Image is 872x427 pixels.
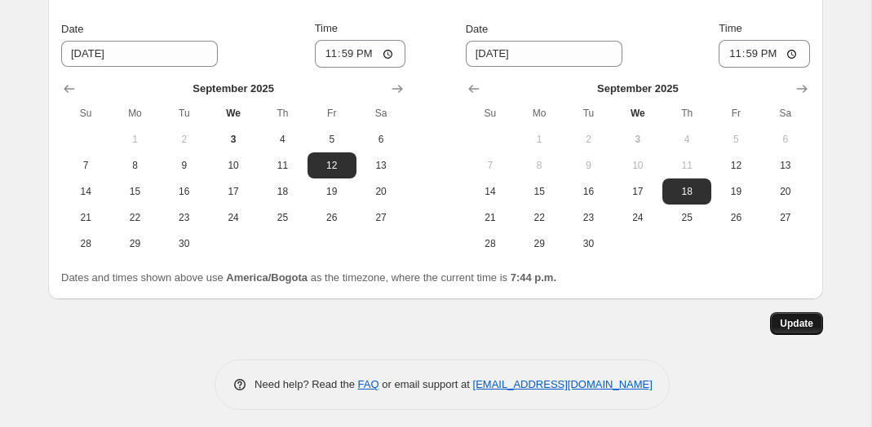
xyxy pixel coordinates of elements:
[780,317,813,330] span: Update
[515,126,564,152] button: Monday September 1 2025
[358,378,379,390] a: FAQ
[711,126,760,152] button: Friday September 5 2025
[662,100,711,126] th: Thursday
[264,133,300,146] span: 4
[718,133,754,146] span: 5
[110,205,159,231] button: Monday September 22 2025
[472,211,508,224] span: 21
[314,185,350,198] span: 19
[160,126,209,152] button: Tuesday September 2 2025
[662,152,711,178] button: Thursday September 11 2025
[215,107,251,120] span: We
[110,100,159,126] th: Monday
[620,107,656,120] span: We
[768,107,803,120] span: Sa
[768,185,803,198] span: 20
[166,133,202,146] span: 2
[564,152,613,178] button: Tuesday September 9 2025
[314,133,350,146] span: 5
[68,237,104,250] span: 28
[68,159,104,172] span: 7
[669,133,705,146] span: 4
[620,211,656,224] span: 24
[613,178,662,205] button: Wednesday September 17 2025
[215,211,251,224] span: 24
[308,152,356,178] button: Friday September 12 2025
[61,41,218,67] input: 9/3/2025
[515,152,564,178] button: Monday September 8 2025
[564,231,613,257] button: Tuesday September 30 2025
[662,205,711,231] button: Thursday September 25 2025
[472,107,508,120] span: Su
[379,378,473,390] span: or email support at
[61,205,110,231] button: Sunday September 21 2025
[472,237,508,250] span: 28
[521,107,557,120] span: Mo
[258,152,307,178] button: Thursday September 11 2025
[564,126,613,152] button: Tuesday September 2 2025
[466,231,515,257] button: Sunday September 28 2025
[718,185,754,198] span: 19
[472,185,508,198] span: 14
[363,107,399,120] span: Sa
[770,312,823,335] button: Update
[117,211,153,224] span: 22
[768,133,803,146] span: 6
[215,159,251,172] span: 10
[521,237,557,250] span: 29
[363,133,399,146] span: 6
[613,100,662,126] th: Wednesday
[620,185,656,198] span: 17
[711,152,760,178] button: Friday September 12 2025
[669,159,705,172] span: 11
[521,159,557,172] span: 8
[761,152,810,178] button: Saturday September 13 2025
[166,211,202,224] span: 23
[515,231,564,257] button: Monday September 29 2025
[356,205,405,231] button: Saturday September 27 2025
[166,159,202,172] span: 9
[160,205,209,231] button: Tuesday September 23 2025
[669,211,705,224] span: 25
[264,211,300,224] span: 25
[258,126,307,152] button: Thursday September 4 2025
[761,205,810,231] button: Saturday September 27 2025
[308,205,356,231] button: Friday September 26 2025
[264,107,300,120] span: Th
[564,205,613,231] button: Tuesday September 23 2025
[521,185,557,198] span: 15
[613,152,662,178] button: Wednesday September 10 2025
[515,178,564,205] button: Monday September 15 2025
[363,185,399,198] span: 20
[110,152,159,178] button: Monday September 8 2025
[209,178,258,205] button: Wednesday September 17 2025
[472,159,508,172] span: 7
[315,40,406,68] input: 12:00
[166,185,202,198] span: 16
[117,107,153,120] span: Mo
[511,271,556,284] b: 7:44 p.m.
[160,178,209,205] button: Tuesday September 16 2025
[761,178,810,205] button: Saturday September 20 2025
[209,100,258,126] th: Wednesday
[61,23,83,35] span: Date
[61,271,556,284] span: Dates and times shown above use as the timezone, where the current time is
[61,100,110,126] th: Sunday
[264,185,300,198] span: 18
[363,211,399,224] span: 27
[314,211,350,224] span: 26
[356,178,405,205] button: Saturday September 20 2025
[160,231,209,257] button: Tuesday September 30 2025
[662,126,711,152] button: Thursday September 4 2025
[117,133,153,146] span: 1
[463,77,485,100] button: Show previous month, August 2025
[669,107,705,120] span: Th
[790,77,813,100] button: Show next month, October 2025
[570,211,606,224] span: 23
[110,231,159,257] button: Monday September 29 2025
[215,185,251,198] span: 17
[386,77,409,100] button: Show next month, October 2025
[363,159,399,172] span: 13
[58,77,81,100] button: Show previous month, August 2025
[466,100,515,126] th: Sunday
